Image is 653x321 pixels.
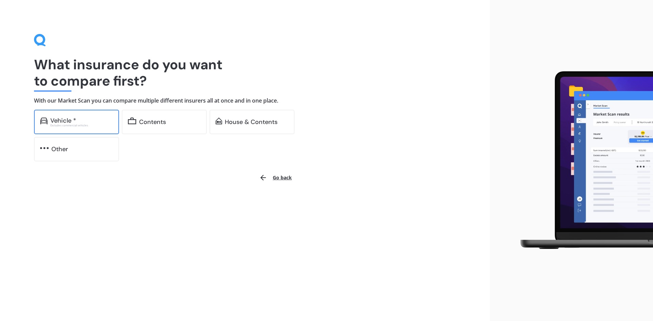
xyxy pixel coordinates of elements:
[51,146,68,153] div: Other
[139,119,166,125] div: Contents
[40,118,48,124] img: car.f15378c7a67c060ca3f3.svg
[225,119,278,125] div: House & Contents
[216,118,222,124] img: home-and-contents.b802091223b8502ef2dd.svg
[510,67,653,254] img: laptop.webp
[34,97,456,104] h4: With our Market Scan you can compare multiple different insurers all at once and in one place.
[50,117,76,124] div: Vehicle *
[34,56,456,89] h1: What insurance do you want to compare first?
[255,170,296,186] button: Go back
[50,124,113,127] div: Excludes commercial vehicles
[40,145,49,151] img: other.81dba5aafe580aa69f38.svg
[128,118,136,124] img: content.01f40a52572271636b6f.svg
